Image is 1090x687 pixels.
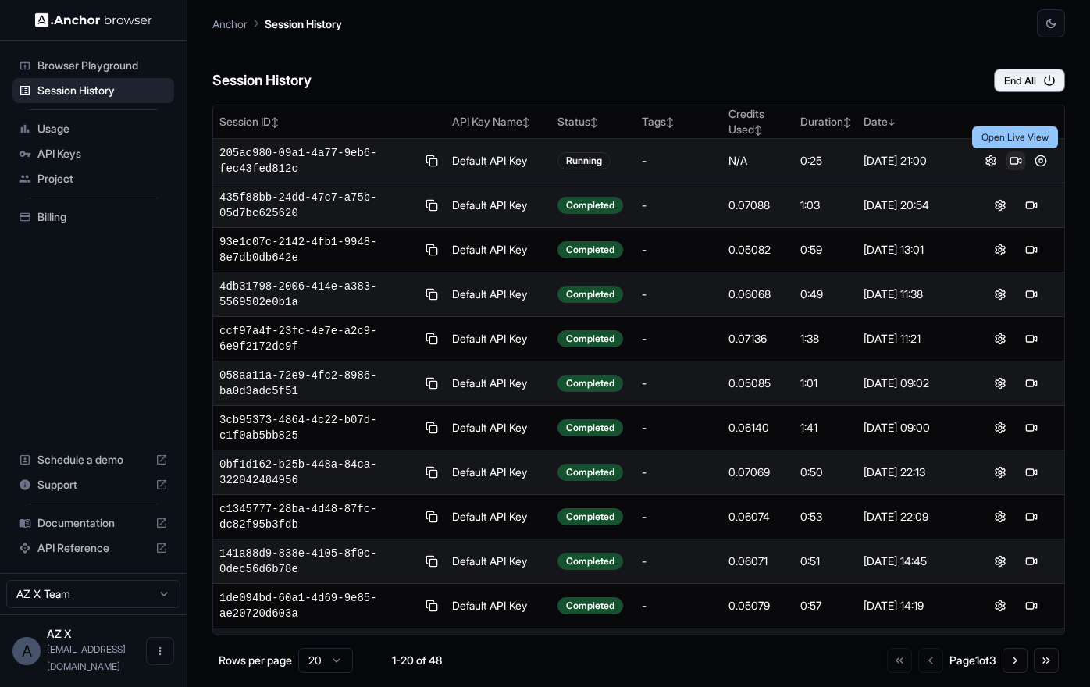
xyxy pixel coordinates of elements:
[728,242,789,258] div: 0.05082
[37,540,149,556] span: API Reference
[446,272,551,317] td: Default API Key
[642,331,716,347] div: -
[728,376,789,391] div: 0.05085
[994,69,1065,92] button: End All
[47,627,71,640] span: AZ X
[446,495,551,539] td: Default API Key
[800,376,851,391] div: 1:01
[557,508,623,525] div: Completed
[219,412,418,443] span: 3cb95373-4864-4c22-b07d-c1f0ab5bb825
[864,376,961,391] div: [DATE] 09:02
[864,465,961,480] div: [DATE] 22:13
[864,598,961,614] div: [DATE] 14:19
[219,457,418,488] span: 0bf1d162-b25b-448a-84ca-322042484956
[219,190,418,221] span: 435f88bb-24dd-47c7-a75b-05d7bc625620
[800,242,851,258] div: 0:59
[378,653,456,668] div: 1-20 of 48
[219,279,418,310] span: 4db31798-2006-414e-a383-5569502e0b1a
[728,554,789,569] div: 0.06071
[800,598,851,614] div: 0:57
[12,536,174,561] div: API Reference
[642,198,716,213] div: -
[642,242,716,258] div: -
[864,554,961,569] div: [DATE] 14:45
[800,509,851,525] div: 0:53
[219,114,440,130] div: Session ID
[642,287,716,302] div: -
[800,420,851,436] div: 1:41
[728,465,789,480] div: 0.07069
[557,597,623,614] div: Completed
[728,509,789,525] div: 0.06074
[212,69,312,92] h6: Session History
[37,515,149,531] span: Documentation
[728,198,789,213] div: 0.07088
[446,228,551,272] td: Default API Key
[212,16,248,32] p: Anchor
[728,106,789,137] div: Credits Used
[728,331,789,347] div: 0.07136
[728,598,789,614] div: 0.05079
[271,116,279,128] span: ↕
[12,637,41,665] div: A
[47,643,126,672] span: az@osum.com
[800,198,851,213] div: 1:03
[949,653,996,668] div: Page 1 of 3
[642,509,716,525] div: -
[728,153,789,169] div: N/A
[557,286,623,303] div: Completed
[864,331,961,347] div: [DATE] 11:21
[972,126,1058,148] div: Open Live View
[219,234,418,265] span: 93e1c07c-2142-4fb1-9948-8e7db0db642e
[12,141,174,166] div: API Keys
[219,323,418,354] span: ccf97a4f-23fc-4e7e-a2c9-6e9f2172dc9f
[864,153,961,169] div: [DATE] 21:00
[37,146,168,162] span: API Keys
[557,330,623,347] div: Completed
[642,153,716,169] div: -
[12,447,174,472] div: Schedule a demo
[557,197,623,214] div: Completed
[800,554,851,569] div: 0:51
[864,242,961,258] div: [DATE] 13:01
[557,241,623,258] div: Completed
[219,590,418,621] span: 1de094bd-60a1-4d69-9e85-ae20720d603a
[446,317,551,361] td: Default API Key
[446,450,551,495] td: Default API Key
[642,376,716,391] div: -
[12,78,174,103] div: Session History
[800,153,851,169] div: 0:25
[557,553,623,570] div: Completed
[728,420,789,436] div: 0.06140
[888,116,896,128] span: ↓
[146,637,174,665] button: Open menu
[265,16,342,32] p: Session History
[12,205,174,230] div: Billing
[37,209,168,225] span: Billing
[728,287,789,302] div: 0.06068
[642,554,716,569] div: -
[446,584,551,628] td: Default API Key
[557,419,623,436] div: Completed
[864,114,961,130] div: Date
[800,331,851,347] div: 1:38
[37,121,168,137] span: Usage
[37,171,168,187] span: Project
[219,368,418,399] span: 058aa11a-72e9-4fc2-8986-ba0d3adc5f51
[864,420,961,436] div: [DATE] 09:00
[522,116,530,128] span: ↕
[642,465,716,480] div: -
[37,452,149,468] span: Schedule a demo
[212,15,342,32] nav: breadcrumb
[590,116,598,128] span: ↕
[12,511,174,536] div: Documentation
[642,420,716,436] div: -
[37,83,168,98] span: Session History
[446,406,551,450] td: Default API Key
[800,465,851,480] div: 0:50
[12,116,174,141] div: Usage
[446,183,551,228] td: Default API Key
[219,653,292,668] p: Rows per page
[800,287,851,302] div: 0:49
[666,116,674,128] span: ↕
